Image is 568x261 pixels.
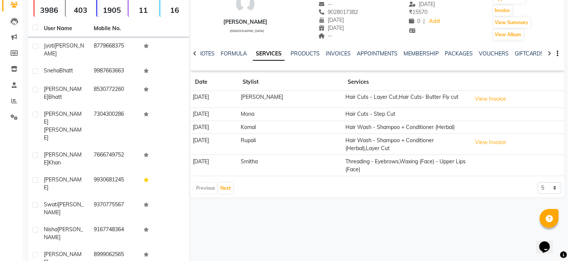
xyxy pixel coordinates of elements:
a: NOTES [198,50,215,57]
th: Mobile No. [89,20,139,37]
a: MEMBERSHIP [404,50,439,57]
td: 7666749752 [89,146,139,171]
button: View Invoice [472,137,509,148]
a: APPOINTMENTS [357,50,398,57]
a: GIFTCARDS [515,50,544,57]
span: [PERSON_NAME] [44,42,84,57]
td: Hair Wash - Shampoo + Conditioner (Herbal),Layer Cut [343,134,469,155]
td: 8530772260 [89,81,139,106]
span: Nisha [44,226,57,233]
button: Invoice [493,5,512,16]
a: FORMULA [221,50,247,57]
td: [DATE] [190,134,238,155]
span: [PERSON_NAME] [44,201,84,216]
span: [PERSON_NAME] [44,176,82,191]
td: 9987663663 [89,62,139,81]
div: [PERSON_NAME] [223,18,267,26]
td: 8779668375 [89,37,139,62]
td: Hair Wash - Shampoo + Conditioner (Herbal) [343,121,469,134]
strong: 16 [160,5,189,15]
span: [PERSON_NAME] [44,226,83,241]
td: Smitha [238,155,344,176]
th: Services [343,74,469,91]
td: [PERSON_NAME] [238,91,344,108]
td: [DATE] [190,91,238,108]
span: [DATE] [318,25,344,31]
span: khan [48,159,61,166]
span: 9028017382 [318,9,358,15]
td: Rupali [238,134,344,155]
span: [PERSON_NAME] [44,86,82,100]
strong: 11 [128,5,158,15]
strong: 1905 [97,5,126,15]
span: jyoti [44,42,54,49]
td: 9370775567 [89,196,139,221]
iframe: chat widget [536,231,560,253]
span: [PERSON_NAME] [44,151,82,166]
button: View Summary [493,17,531,28]
a: PACKAGES [445,50,473,57]
span: [DATE] [318,17,344,23]
a: PRODUCTS [291,50,320,57]
span: 15570 [409,9,427,15]
span: [DEMOGRAPHIC_DATA] [230,29,264,33]
td: 7304300286 [89,106,139,146]
td: Hair Cuts - Step Cut [343,107,469,121]
span: Swati [44,201,58,208]
span: -- [318,1,333,8]
span: Sneha [44,67,59,74]
td: 9167748364 [89,221,139,246]
span: -- [318,32,333,39]
td: 9930681245 [89,171,139,196]
span: [DATE] [409,1,435,8]
button: View Album [493,29,523,40]
td: [DATE] [190,107,238,121]
a: Add [428,16,441,27]
td: [DATE] [190,121,238,134]
a: VOUCHERS [479,50,509,57]
strong: 403 [66,5,95,15]
span: Bhatt [48,94,62,100]
span: [PERSON_NAME] [44,111,82,125]
td: Mona [238,107,344,121]
span: | [423,17,425,25]
td: [DATE] [190,155,238,176]
button: View Invoice [472,93,509,105]
td: Komal [238,121,344,134]
th: Date [190,74,238,91]
button: Next [218,183,233,193]
td: Threading - Eyebrows,Waxing (Face) - Upper Lips (Face) [343,155,469,176]
th: User Name [39,20,89,37]
strong: 3986 [34,5,63,15]
th: Stylist [238,74,344,91]
a: SERVICES [253,47,285,61]
a: INVOICES [326,50,351,57]
td: Hair Cuts - Layer Cut,Hair Cuts- Butter Fly cut [343,91,469,108]
span: [PERSON_NAME] [44,126,82,141]
span: Bhatt [59,67,73,74]
span: 0 [409,18,420,25]
span: ₹ [409,9,412,15]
